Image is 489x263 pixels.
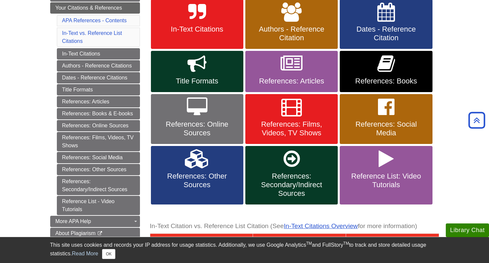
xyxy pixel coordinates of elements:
a: Authors - Reference Citations [57,60,140,71]
span: Title Formats [156,77,238,85]
a: References: Social Media [57,152,140,163]
span: References: Online Sources [156,120,238,137]
span: References: Films, Videos, TV Shows [250,120,333,137]
a: References: Other Sources [151,146,243,204]
a: Reference List: Video Tutorials [340,146,432,204]
caption: In-Text Citation vs. Reference List Citation (See for more information) [150,219,439,234]
a: References: Social Media [340,94,432,144]
a: More APA Help [50,216,140,227]
span: Dates - Reference Citation [345,25,427,42]
a: Title Formats [151,51,243,92]
span: References: Articles [250,77,333,85]
a: In-Text vs. Reference List Citations [62,30,122,44]
a: Back to Top [466,116,487,125]
a: APA References - Contents [62,18,127,23]
a: In-Text Citations Overview [284,222,358,229]
span: About Plagiarism [56,230,96,236]
i: This link opens in a new window [97,231,103,236]
a: References: Online Sources [151,94,243,144]
button: Close [102,249,115,259]
a: Dates - Reference Citations [57,72,140,83]
span: References: Social Media [345,120,427,137]
a: References: Articles [57,96,140,107]
a: Reference List - Video Tutorials [57,196,140,215]
span: Your Citations & References [56,5,122,11]
span: References: Books [345,77,427,85]
a: References: Books & E-books [57,108,140,119]
a: References: Articles [245,51,338,92]
span: In-Text Citations [156,25,238,34]
span: Reference List: Video Tutorials [345,172,427,189]
sup: TM [343,241,349,246]
span: References: Other Sources [156,172,238,189]
a: References: Other Sources [57,164,140,175]
button: Library Chat [446,223,489,237]
a: References: Secondary/Indirect Sources [245,146,338,204]
a: Title Formats [57,84,140,95]
span: More APA Help [56,218,91,224]
a: References: Films, Videos, TV Shows [245,94,338,144]
a: Read More [72,251,98,256]
div: This site uses cookies and records your IP address for usage statistics. Additionally, we use Goo... [50,241,439,259]
a: About Plagiarism [50,228,140,239]
span: References: Secondary/Indirect Sources [250,172,333,198]
sup: TM [306,241,312,246]
a: In-Text Citations [57,48,140,60]
a: References: Films, Videos, TV Shows [57,132,140,151]
a: Your Citations & References [50,2,140,14]
span: Authors - Reference Citation [250,25,333,42]
a: References: Secondary/Indirect Sources [57,176,140,195]
a: References: Books [340,51,432,92]
a: References: Online Sources [57,120,140,131]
